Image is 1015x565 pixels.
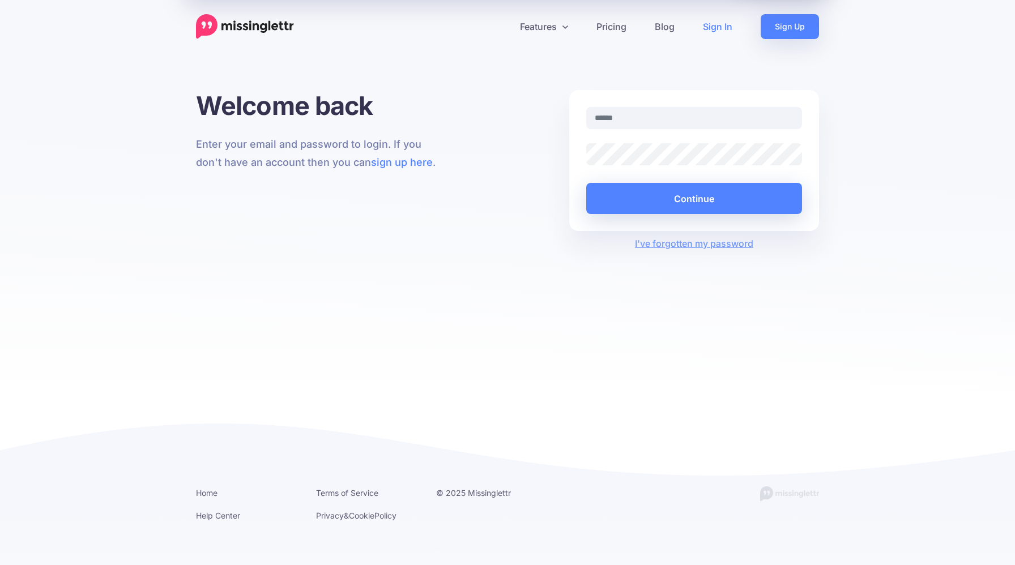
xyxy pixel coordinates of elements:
[316,511,344,520] a: Privacy
[349,511,374,520] a: Cookie
[586,183,802,214] button: Continue
[506,14,582,39] a: Features
[641,14,689,39] a: Blog
[196,135,446,172] p: Enter your email and password to login. If you don't have an account then you can .
[196,511,240,520] a: Help Center
[196,488,217,498] a: Home
[316,488,378,498] a: Terms of Service
[689,14,747,39] a: Sign In
[436,486,539,500] li: © 2025 Missinglettr
[316,508,419,523] li: & Policy
[196,90,446,121] h1: Welcome back
[371,156,433,168] a: sign up here
[582,14,641,39] a: Pricing
[761,14,819,39] a: Sign Up
[635,238,753,249] a: I've forgotten my password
